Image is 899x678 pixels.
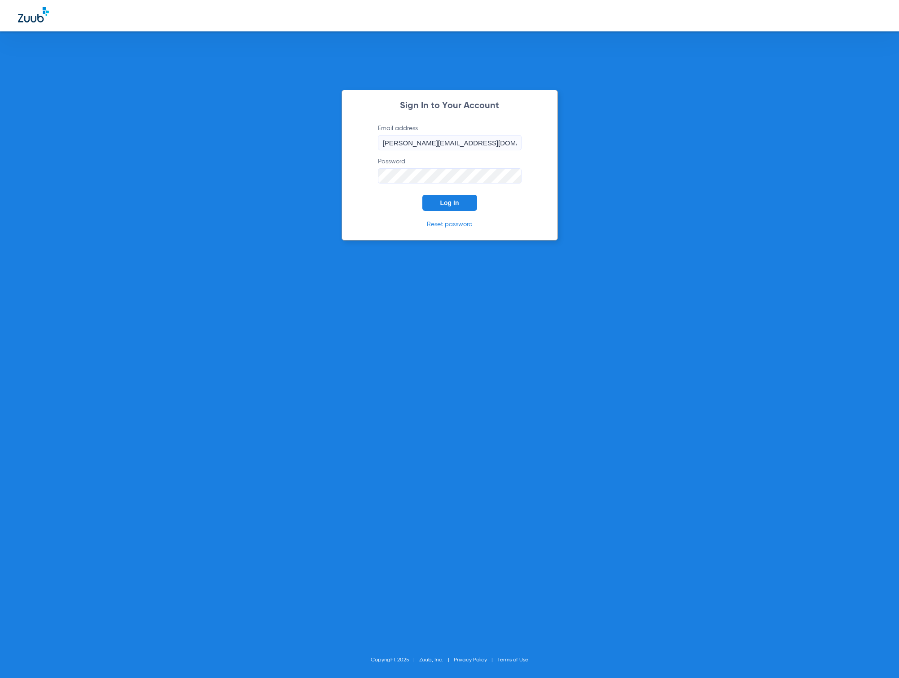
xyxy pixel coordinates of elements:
[440,199,459,206] span: Log In
[18,7,49,22] img: Zuub Logo
[422,195,477,211] button: Log In
[371,656,419,665] li: Copyright 2025
[427,221,473,227] a: Reset password
[454,657,487,663] a: Privacy Policy
[364,101,535,110] h2: Sign In to Your Account
[378,168,522,184] input: Password
[378,157,522,184] label: Password
[378,124,522,150] label: Email address
[378,135,522,150] input: Email address
[497,657,528,663] a: Terms of Use
[854,635,899,678] iframe: Chat Widget
[419,656,454,665] li: Zuub, Inc.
